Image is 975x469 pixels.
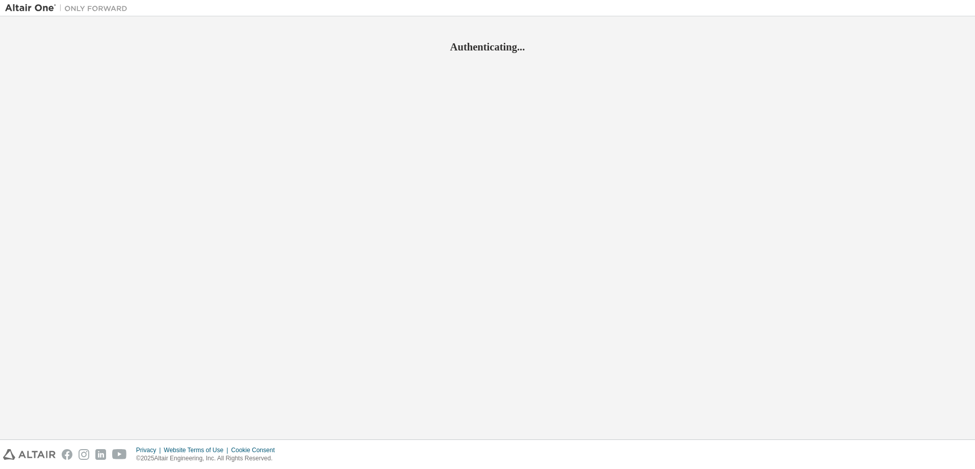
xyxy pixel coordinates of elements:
img: altair_logo.svg [3,449,56,460]
h2: Authenticating... [5,40,970,54]
img: instagram.svg [79,449,89,460]
div: Privacy [136,446,164,454]
div: Website Terms of Use [164,446,231,454]
div: Cookie Consent [231,446,280,454]
img: Altair One [5,3,133,13]
img: linkedin.svg [95,449,106,460]
img: facebook.svg [62,449,72,460]
img: youtube.svg [112,449,127,460]
p: © 2025 Altair Engineering, Inc. All Rights Reserved. [136,454,281,463]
